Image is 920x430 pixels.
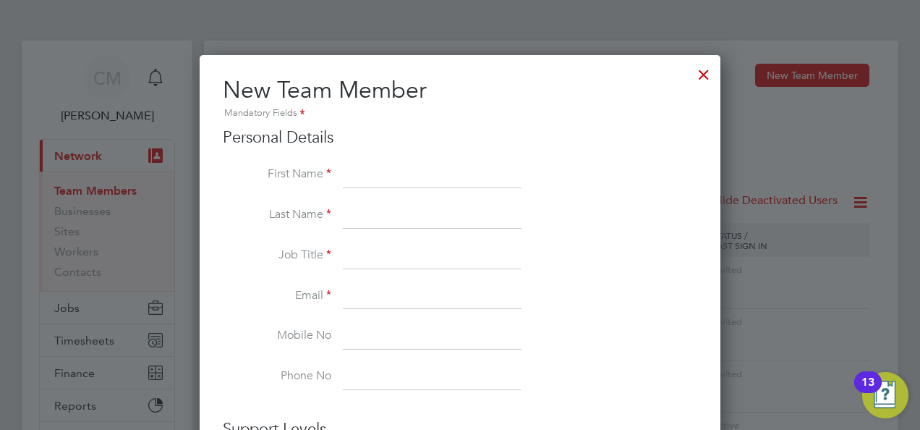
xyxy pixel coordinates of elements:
[223,127,697,148] h3: Personal Details
[223,328,331,343] label: Mobile No
[862,372,908,418] button: Open Resource Center, 13 new notifications
[223,248,331,263] label: Job Title
[223,106,697,122] div: Mandatory Fields
[223,368,331,384] label: Phone No
[223,75,697,122] h2: New Team Member
[223,288,331,303] label: Email
[223,207,331,222] label: Last Name
[223,166,331,182] label: First Name
[861,382,874,401] div: 13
